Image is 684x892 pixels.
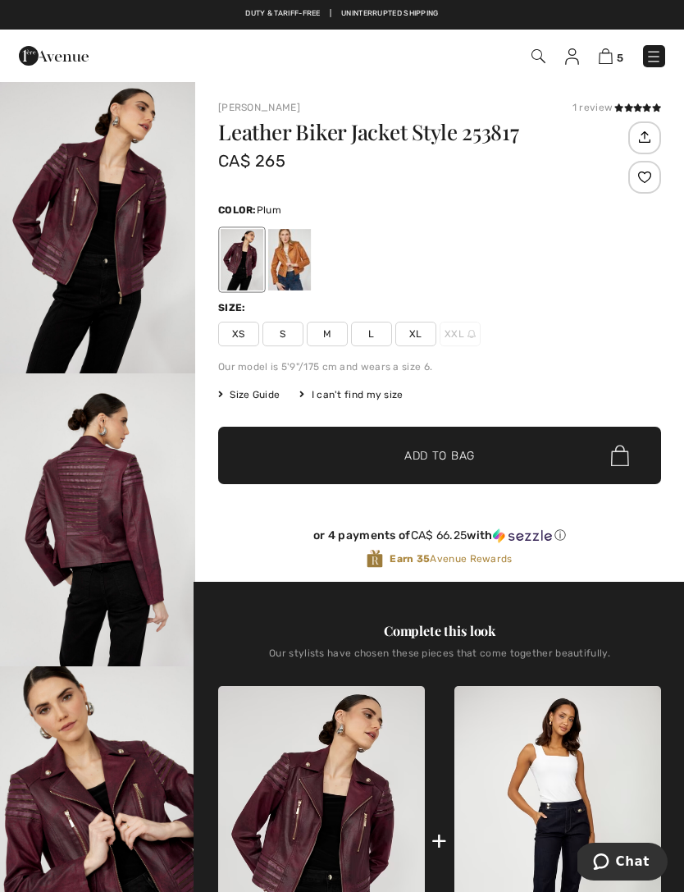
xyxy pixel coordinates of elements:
span: Size Guide [218,387,280,402]
img: Share [631,123,658,151]
span: XL [395,322,436,346]
div: Complete this look [218,621,661,641]
span: S [262,322,303,346]
span: Color: [218,204,257,216]
span: Add to Bag [404,447,475,464]
img: Bag.svg [611,445,629,466]
div: Size: [218,300,249,315]
img: My Info [565,48,579,65]
span: Avenue Rewards [390,551,512,566]
div: Our model is 5'9"/175 cm and wears a size 6. [218,359,661,374]
img: 1ère Avenue [19,39,89,72]
div: or 4 payments of with [218,528,661,543]
span: 5 [617,52,623,64]
img: Search [531,49,545,63]
strong: Earn 35 [390,553,430,565]
span: CA$ 66.25 [411,528,467,542]
div: Our stylists have chosen these pieces that come together beautifully. [218,647,661,672]
img: Menu [645,48,662,65]
div: Plum [221,229,263,290]
span: Plum [257,204,281,216]
span: XXL [440,322,481,346]
span: CA$ 265 [218,151,285,171]
a: 1ère Avenue [19,47,89,62]
span: L [351,322,392,346]
a: 5 [599,46,623,66]
button: Add to Bag [218,427,661,484]
div: + [431,822,447,859]
div: or 4 payments ofCA$ 66.25withSezzle Click to learn more about Sezzle [218,528,661,549]
span: XS [218,322,259,346]
div: I can't find my size [299,387,403,402]
h1: Leather Biker Jacket Style 253817 [218,121,624,143]
img: Sezzle [493,528,552,543]
a: [PERSON_NAME] [218,102,300,113]
img: ring-m.svg [467,330,476,338]
span: M [307,322,348,346]
img: Avenue Rewards [367,549,383,569]
iframe: Opens a widget where you can chat to one of our agents [577,843,668,884]
div: Burnt orange [268,229,311,290]
img: Shopping Bag [599,48,613,64]
div: 1 review [572,100,661,115]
